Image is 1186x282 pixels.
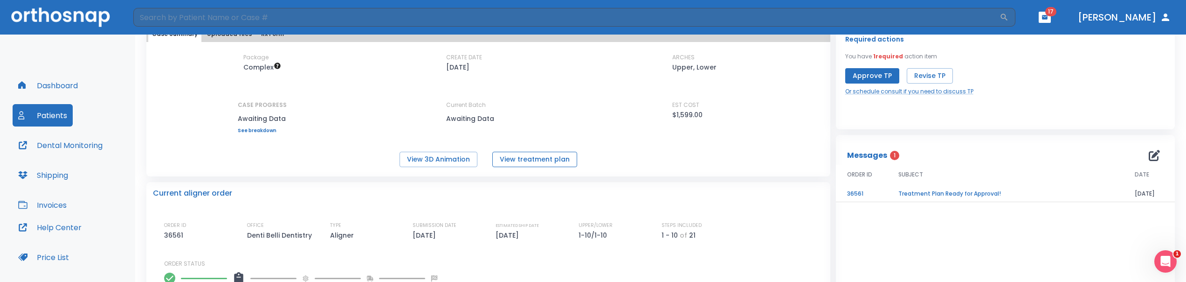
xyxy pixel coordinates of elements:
p: 1-10/1-10 [579,230,610,241]
p: Current Batch [446,101,530,109]
p: of [680,230,687,241]
p: [DATE] [446,62,469,73]
button: Dental Monitoring [13,134,108,156]
button: Invoices [13,194,72,216]
p: ORDER ID [164,221,186,230]
p: Messages [847,150,887,161]
span: Up to 50 Steps (100 aligners) [243,63,281,72]
p: 36561 [164,230,186,241]
span: 1 [890,151,899,160]
p: TYPE [330,221,341,230]
p: STEPS INCLUDED [662,221,702,230]
input: Search by Patient Name or Case # [133,8,1000,27]
a: Or schedule consult if you need to discuss TP [845,87,973,96]
p: Denti Belli Dentistry [247,230,315,241]
p: EST COST [672,101,699,109]
p: UPPER/LOWER [579,221,613,230]
button: Shipping [13,164,74,186]
p: ARCHES [672,53,695,62]
button: View treatment plan [492,152,577,167]
p: 21 [689,230,696,241]
td: 36561 [836,186,887,202]
iframe: Intercom live chat [1154,250,1177,273]
p: [DATE] [413,230,439,241]
p: Aligner [330,230,357,241]
span: SUBJECT [898,170,923,179]
td: Treatment Plan Ready for Approval! [887,186,1124,202]
button: Patients [13,104,73,127]
button: [PERSON_NAME] [1074,9,1175,26]
a: See breakdown [238,128,287,134]
p: CASE PROGRESS [238,101,287,109]
p: Required actions [845,34,904,45]
button: View 3D Animation [400,152,477,167]
p: ORDER STATUS [164,260,824,268]
p: OFFICE [247,221,264,230]
p: SUBMISSION DATE [413,221,456,230]
p: CREATE DATE [446,53,482,62]
button: Revise TP [907,68,953,84]
button: Approve TP [845,68,899,84]
img: Orthosnap [11,7,110,27]
p: You have action item [845,52,937,61]
p: Awaiting Data [446,113,530,124]
span: 17 [1045,7,1056,16]
p: $1,599.00 [672,109,703,120]
span: ORDER ID [847,170,872,179]
p: 1 - 10 [662,230,678,241]
td: [DATE] [1124,186,1175,202]
p: Awaiting Data [238,113,287,124]
p: Current aligner order [153,188,232,199]
span: 1 [1173,250,1181,258]
p: Package [243,53,269,62]
p: Upper, Lower [672,62,717,73]
button: Dashboard [13,74,83,97]
span: 1 required [873,52,903,60]
button: Help Center [13,216,87,239]
p: [DATE] [496,230,522,241]
p: ESTIMATED SHIP DATE [496,221,539,230]
button: Price List [13,246,75,268]
span: DATE [1135,170,1149,179]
